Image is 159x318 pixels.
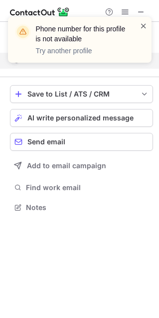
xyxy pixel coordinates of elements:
span: Notes [26,203,149,212]
button: save-profile-one-click [10,85,153,103]
span: Find work email [26,183,149,192]
button: AI write personalized message [10,109,153,127]
button: Find work email [10,181,153,195]
span: AI write personalized message [27,114,134,122]
button: Add to email campaign [10,157,153,175]
div: Save to List / ATS / CRM [27,90,136,98]
button: Notes [10,201,153,214]
p: Try another profile [36,46,128,56]
span: Send email [27,138,65,146]
img: ContactOut v5.3.10 [10,6,70,18]
button: Send email [10,133,153,151]
header: Phone number for this profile is not available [36,24,128,44]
img: warning [15,24,31,40]
span: Add to email campaign [27,162,106,170]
